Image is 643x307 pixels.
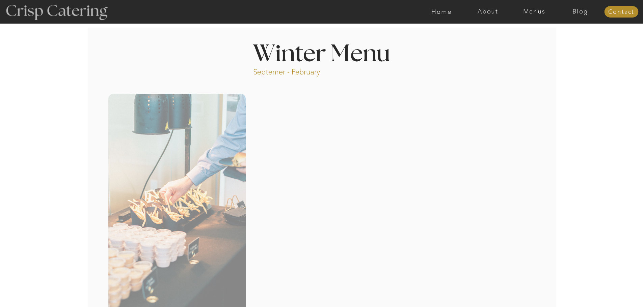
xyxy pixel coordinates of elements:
[419,8,465,15] a: Home
[511,8,557,15] a: Menus
[604,9,638,16] a: Contact
[253,67,346,75] p: Septemer - February
[557,8,604,15] a: Blog
[465,8,511,15] a: About
[228,42,416,62] h1: Winter Menu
